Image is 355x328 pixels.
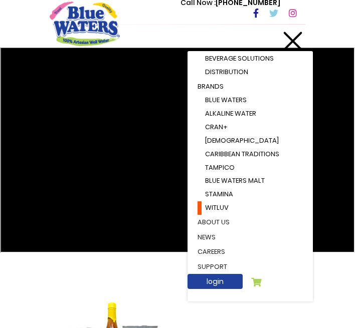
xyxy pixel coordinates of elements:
a: login [188,274,243,289]
span: WitLuv [205,203,229,212]
span: Blue Waters [205,95,247,105]
span: Caribbean Traditions [205,149,279,159]
a: store logo [50,2,120,46]
a: about us [188,215,313,230]
a: support [188,259,313,274]
a: News [188,230,313,245]
span: Brands [198,82,224,91]
span: Beverage Solutions [205,54,274,63]
span: Alkaline Water [205,109,256,118]
span: Distribution [205,67,248,77]
span: [DEMOGRAPHIC_DATA] [205,136,279,145]
span: Stamina [205,189,233,199]
span: Blue Waters Malt [205,176,265,185]
span: Tampico [205,163,235,172]
span: Cran+ [205,122,228,132]
a: careers [188,244,313,259]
